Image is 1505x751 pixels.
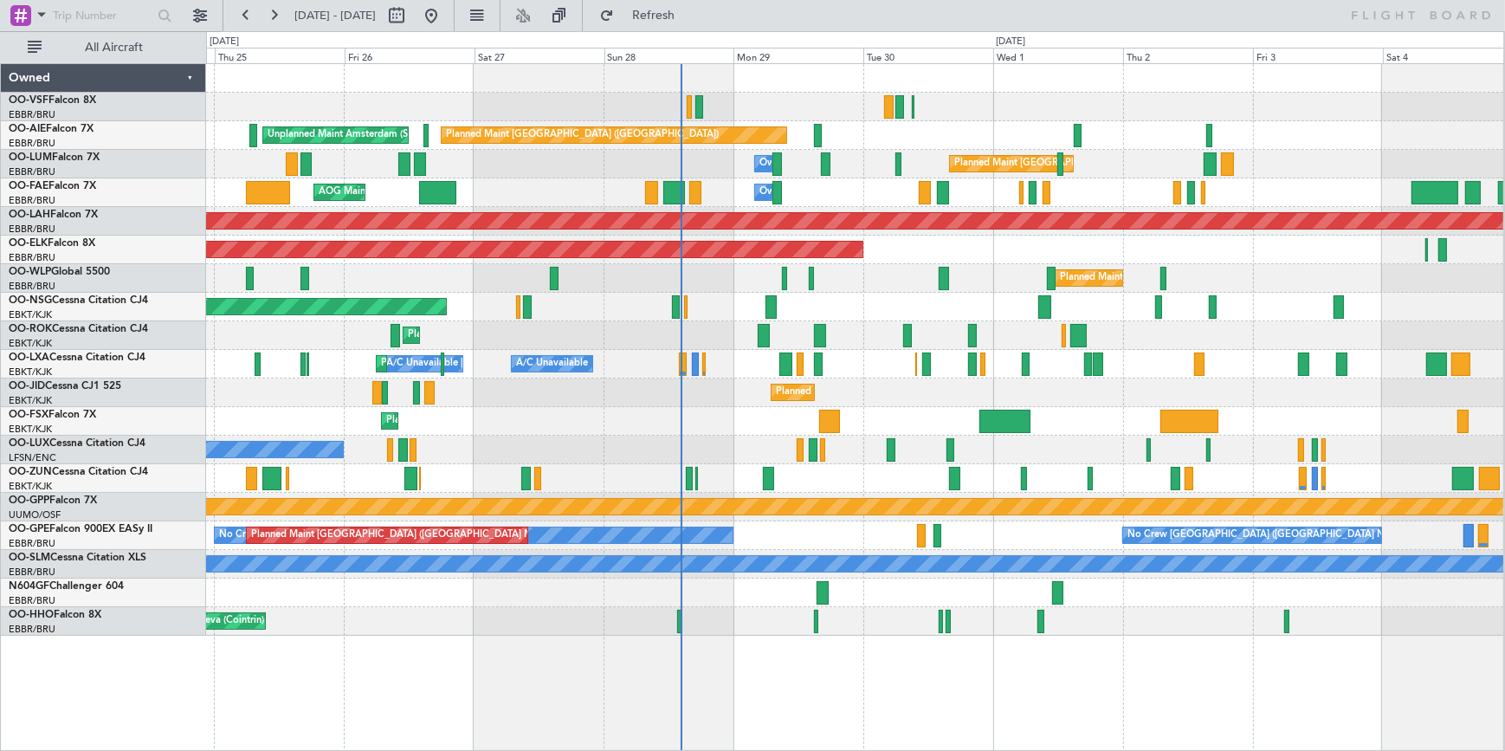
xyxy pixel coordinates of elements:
[733,48,863,63] div: Mon 29
[1060,265,1185,291] div: Planned Maint Milan (Linate)
[9,467,52,477] span: OO-ZUN
[9,95,48,106] span: OO-VSF
[9,152,100,163] a: OO-LUMFalcon 7X
[9,295,148,306] a: OO-NSGCessna Citation CJ4
[408,322,610,348] div: Planned Maint Kortrijk-[GEOGRAPHIC_DATA]
[294,8,376,23] span: [DATE] - [DATE]
[759,179,877,205] div: Owner Melsbroek Air Base
[9,238,48,249] span: OO-ELK
[1123,48,1253,63] div: Thu 2
[9,210,50,220] span: OO-LAH
[996,35,1025,49] div: [DATE]
[759,151,877,177] div: Owner Melsbroek Air Base
[9,508,61,521] a: UUMO/OSF
[9,280,55,293] a: EBBR/BRU
[1253,48,1383,63] div: Fri 3
[53,3,152,29] input: Trip Number
[268,122,442,148] div: Unplanned Maint Amsterdam (Schiphol)
[19,34,188,62] button: All Aircraft
[9,353,49,363] span: OO-LXA
[9,210,98,220] a: OO-LAHFalcon 7X
[9,152,52,163] span: OO-LUM
[9,108,55,121] a: EBBR/BRU
[9,553,50,563] span: OO-SLM
[9,181,96,191] a: OO-FAEFalcon 7X
[9,194,55,207] a: EBBR/BRU
[45,42,183,54] span: All Aircraft
[1127,522,1418,548] div: No Crew [GEOGRAPHIC_DATA] ([GEOGRAPHIC_DATA] National)
[516,351,588,377] div: A/C Unavailable
[9,366,52,379] a: EBKT/KJK
[345,48,475,63] div: Fri 26
[9,451,56,464] a: LFSN/ENC
[475,48,604,63] div: Sat 27
[9,324,52,334] span: OO-ROK
[9,566,55,579] a: EBBR/BRU
[9,423,52,436] a: EBKT/KJK
[9,524,152,534] a: OO-GPEFalcon 900EX EASy II
[9,495,49,506] span: OO-GPP
[9,308,52,321] a: EBKT/KJK
[9,524,49,534] span: OO-GPE
[863,48,993,63] div: Tue 30
[9,410,96,420] a: OO-FSXFalcon 7X
[9,295,52,306] span: OO-NSG
[9,480,52,493] a: EBKT/KJK
[591,2,695,29] button: Refresh
[9,581,124,592] a: N604GFChallenger 604
[9,324,148,334] a: OO-ROKCessna Citation CJ4
[9,495,97,506] a: OO-GPPFalcon 7X
[9,594,55,607] a: EBBR/BRU
[9,623,55,636] a: EBBR/BRU
[381,351,583,377] div: Planned Maint Kortrijk-[GEOGRAPHIC_DATA]
[9,610,101,620] a: OO-HHOFalcon 8X
[9,337,52,350] a: EBKT/KJK
[9,381,121,392] a: OO-JIDCessna CJ1 525
[9,165,55,178] a: EBBR/BRU
[617,10,690,22] span: Refresh
[219,522,509,548] div: No Crew [GEOGRAPHIC_DATA] ([GEOGRAPHIC_DATA] National)
[604,48,734,63] div: Sun 28
[9,267,110,277] a: OO-WLPGlobal 5500
[9,95,96,106] a: OO-VSFFalcon 8X
[386,408,588,434] div: Planned Maint Kortrijk-[GEOGRAPHIC_DATA]
[9,381,45,392] span: OO-JID
[776,379,978,405] div: Planned Maint Kortrijk-[GEOGRAPHIC_DATA]
[9,438,145,449] a: OO-LUXCessna Citation CJ4
[9,537,55,550] a: EBBR/BRU
[9,553,146,563] a: OO-SLMCessna Citation XLS
[251,522,565,548] div: Planned Maint [GEOGRAPHIC_DATA] ([GEOGRAPHIC_DATA] National)
[446,122,719,148] div: Planned Maint [GEOGRAPHIC_DATA] ([GEOGRAPHIC_DATA])
[9,581,49,592] span: N604GF
[9,124,46,134] span: OO-AIE
[215,48,345,63] div: Thu 25
[9,410,48,420] span: OO-FSX
[9,267,51,277] span: OO-WLP
[9,610,54,620] span: OO-HHO
[9,124,94,134] a: OO-AIEFalcon 7X
[319,179,528,205] div: AOG Maint [US_STATE] ([GEOGRAPHIC_DATA])
[9,438,49,449] span: OO-LUX
[9,223,55,236] a: EBBR/BRU
[9,181,48,191] span: OO-FAE
[9,137,55,150] a: EBBR/BRU
[9,251,55,264] a: EBBR/BRU
[9,467,148,477] a: OO-ZUNCessna Citation CJ4
[993,48,1123,63] div: Wed 1
[9,238,95,249] a: OO-ELKFalcon 8X
[210,35,239,49] div: [DATE]
[954,151,1268,177] div: Planned Maint [GEOGRAPHIC_DATA] ([GEOGRAPHIC_DATA] National)
[9,394,52,407] a: EBKT/KJK
[9,353,145,363] a: OO-LXACessna Citation CJ4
